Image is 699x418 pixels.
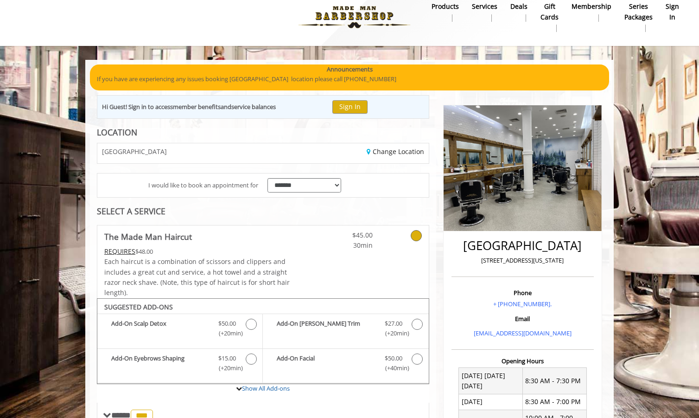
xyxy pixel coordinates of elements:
[97,207,429,216] div: SELECT A SERVICE
[97,74,602,84] p: If you have are experiencing any issues booking [GEOGRAPHIC_DATA] location please call [PHONE_NUM...
[522,368,586,394] td: 8:30 AM - 7:30 PM
[277,319,375,338] b: Add-On [PERSON_NAME] Trim
[522,394,586,410] td: 8:30 AM - 7:00 PM
[104,230,192,243] b: The Made Man Haircut
[173,103,221,111] b: member benefits
[218,319,236,328] span: $50.00
[277,354,375,373] b: Add-On Facial
[472,1,497,12] b: Services
[104,246,291,257] div: $48.00
[454,289,591,296] h3: Phone
[666,1,679,22] b: sign in
[454,315,591,322] h3: Email
[102,319,258,341] label: Add-On Scalp Detox
[385,319,402,328] span: $27.00
[454,256,591,265] p: [STREET_ADDRESS][US_STATE]
[104,247,135,256] span: This service needs some Advance to be paid before we block your appointment
[111,319,209,338] b: Add-On Scalp Detox
[474,329,572,337] a: [EMAIL_ADDRESS][DOMAIN_NAME]
[104,257,290,297] span: Each haircut is a combination of scissors and clippers and includes a great cut and service, a ho...
[459,394,523,410] td: [DATE]
[380,363,407,373] span: (+40min )
[454,239,591,252] h2: [GEOGRAPHIC_DATA]
[540,1,559,22] b: gift cards
[214,363,241,373] span: (+20min )
[97,127,137,138] b: LOCATION
[451,358,594,364] h3: Opening Hours
[510,1,527,12] b: Deals
[148,180,258,190] span: I would like to book an appointment for
[493,300,552,308] a: + [PHONE_NUMBER].
[97,298,429,385] div: The Made Man Haircut Add-onS
[385,354,402,363] span: $50.00
[318,230,373,240] span: $45.00
[218,354,236,363] span: $15.00
[102,102,276,112] div: Hi Guest! Sign in to access and
[327,64,373,74] b: Announcements
[242,384,290,392] a: Show All Add-ons
[624,1,653,22] b: Series packages
[102,148,167,155] span: [GEOGRAPHIC_DATA]
[367,147,424,156] a: Change Location
[332,100,368,114] button: Sign In
[318,240,373,251] span: 30min
[380,328,407,338] span: (+20min )
[267,354,424,375] label: Add-On Facial
[459,368,523,394] td: [DATE] [DATE] [DATE]
[572,1,611,12] b: Membership
[102,354,258,375] label: Add-On Eyebrows Shaping
[267,319,424,341] label: Add-On Beard Trim
[231,103,276,111] b: service balances
[111,354,209,373] b: Add-On Eyebrows Shaping
[432,1,459,12] b: products
[104,302,173,311] b: SUGGESTED ADD-ONS
[214,328,241,338] span: (+20min )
